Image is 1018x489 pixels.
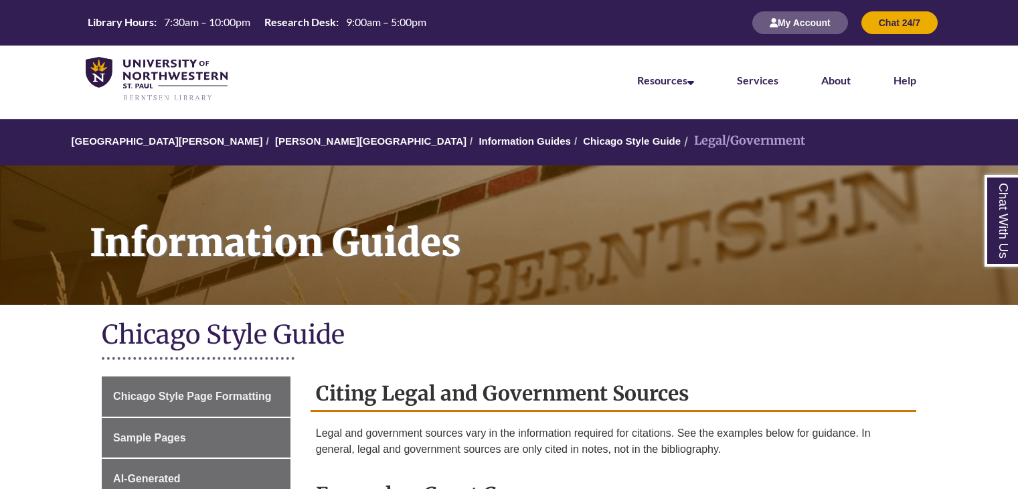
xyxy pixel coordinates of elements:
[583,135,681,147] a: Chicago Style Guide
[752,17,848,28] a: My Account
[113,391,271,402] span: Chicago Style Page Formatting
[737,74,778,86] a: Services
[164,15,250,28] span: 7:30am – 10:00pm
[102,318,916,354] h1: Chicago Style Guide
[82,15,159,29] th: Library Hours:
[113,432,186,443] span: Sample Pages
[316,425,911,458] p: Legal and government sources vary in the information required for citations. See the examples bel...
[681,131,805,151] li: Legal/Government
[861,11,938,34] button: Chat 24/7
[102,376,290,417] a: Chicago Style Page Formatting
[86,57,228,102] img: UNWSP Library Logo
[479,135,571,147] a: Information Guides
[821,74,851,86] a: About
[75,165,1018,287] h1: Information Guides
[275,135,466,147] a: [PERSON_NAME][GEOGRAPHIC_DATA]
[113,473,180,484] span: AI-Generated
[894,74,916,86] a: Help
[259,15,341,29] th: Research Desk:
[102,418,290,458] a: Sample Pages
[82,15,432,29] table: Hours Today
[861,17,938,28] a: Chat 24/7
[82,15,432,31] a: Hours Today
[346,15,426,28] span: 9:00am – 5:00pm
[752,11,848,34] button: My Account
[311,376,916,412] h2: Citing Legal and Government Sources
[637,74,694,86] a: Resources
[71,135,262,147] a: [GEOGRAPHIC_DATA][PERSON_NAME]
